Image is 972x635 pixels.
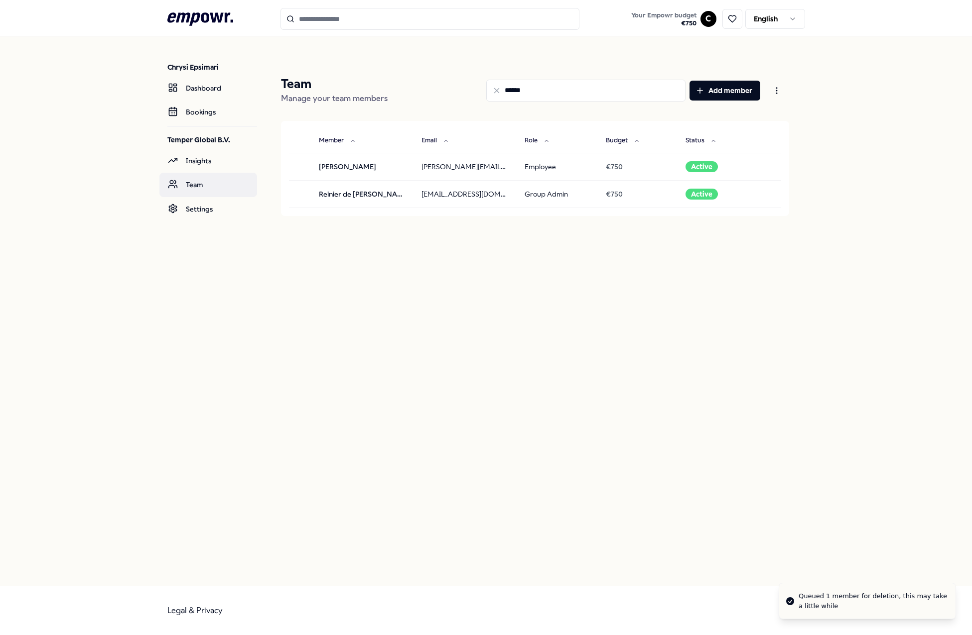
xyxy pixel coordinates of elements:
button: Add member [690,81,760,101]
p: Temper Global B.V. [167,135,257,145]
button: Email [414,131,457,151]
button: Status [678,131,724,151]
div: Active [686,161,718,172]
span: € 750 [606,190,623,198]
a: Legal & Privacy [167,606,223,615]
td: [PERSON_NAME][EMAIL_ADDRESS][DOMAIN_NAME] [414,153,516,180]
span: € 750 [606,163,623,171]
button: Your Empowr budget€750 [629,9,698,29]
a: Settings [159,197,257,221]
button: Budget [598,131,648,151]
input: Search for products, categories or subcategories [280,8,579,30]
span: Manage your team members [281,94,388,103]
a: Bookings [159,100,257,124]
div: Queued 1 member for deletion, this may take a little while [799,591,948,611]
button: Open menu [764,81,789,101]
a: Your Empowr budget€750 [627,8,700,29]
button: Role [517,131,557,151]
button: Member [311,131,364,151]
a: Dashboard [159,76,257,100]
div: Active [686,189,718,200]
td: Employee [517,153,598,180]
a: Team [159,173,257,197]
td: Group Admin [517,180,598,208]
button: C [700,11,716,27]
span: € 750 [631,19,696,27]
td: [EMAIL_ADDRESS][DOMAIN_NAME] [414,180,516,208]
p: Team [281,76,388,92]
td: Reinier de [PERSON_NAME] [311,180,414,208]
a: Insights [159,149,257,173]
p: Chrysi Epsimari [167,62,257,72]
span: Your Empowr budget [631,11,696,19]
td: [PERSON_NAME] [311,153,414,180]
